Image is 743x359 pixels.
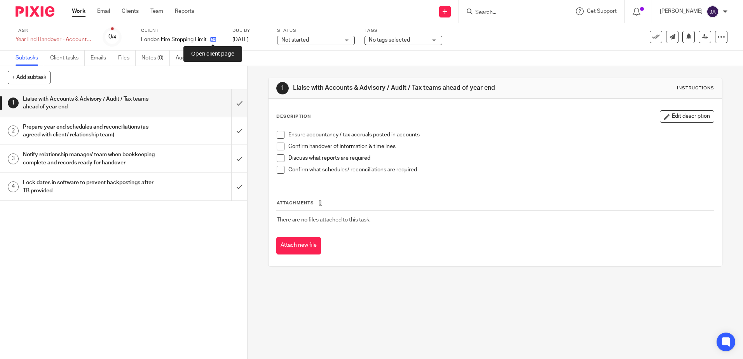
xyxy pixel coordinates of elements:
[288,154,713,162] p: Discuss what reports are required
[141,28,223,34] label: Client
[365,28,442,34] label: Tags
[8,98,19,108] div: 1
[16,51,44,66] a: Subtasks
[474,9,544,16] input: Search
[23,93,157,113] h1: Liaise with Accounts & Advisory / Audit / Tax teams ahead of year end
[112,35,116,39] small: /4
[141,36,206,44] p: London Fire Stopping Limited
[8,125,19,136] div: 2
[587,9,617,14] span: Get Support
[23,121,157,141] h1: Prepare year end schedules and reconciliations (as agreed with client/ relationship team)
[97,7,110,15] a: Email
[16,6,54,17] img: Pixie
[8,153,19,164] div: 3
[369,37,410,43] span: No tags selected
[277,201,314,205] span: Attachments
[50,51,85,66] a: Client tasks
[122,7,139,15] a: Clients
[288,143,713,150] p: Confirm handover of information & timelines
[176,51,206,66] a: Audit logs
[141,51,170,66] a: Notes (0)
[175,7,194,15] a: Reports
[91,51,112,66] a: Emails
[677,85,714,91] div: Instructions
[276,237,321,254] button: Attach new file
[706,5,719,18] img: svg%3E
[276,113,311,120] p: Description
[660,110,714,123] button: Edit description
[108,32,116,41] div: 0
[8,71,51,84] button: + Add subtask
[150,7,163,15] a: Team
[277,217,370,223] span: There are no files attached to this task.
[293,84,512,92] h1: Liaise with Accounts & Advisory / Audit / Tax teams ahead of year end
[276,82,289,94] div: 1
[277,28,355,34] label: Status
[232,37,249,42] span: [DATE]
[16,36,93,44] div: Year End Handover - Accounts/Audit/Tax
[288,131,713,139] p: Ensure accountancy / tax accruals posted in accounts
[16,28,93,34] label: Task
[118,51,136,66] a: Files
[660,7,703,15] p: [PERSON_NAME]
[23,149,157,169] h1: Notify relationship manager/ team when bookkeeping complete and records ready for handover
[281,37,309,43] span: Not started
[232,28,267,34] label: Due by
[72,7,85,15] a: Work
[8,181,19,192] div: 4
[288,166,713,174] p: Confirm what schedules/ reconciliations are required
[23,177,157,197] h1: Lock dates in software to prevent backpostings after TB provided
